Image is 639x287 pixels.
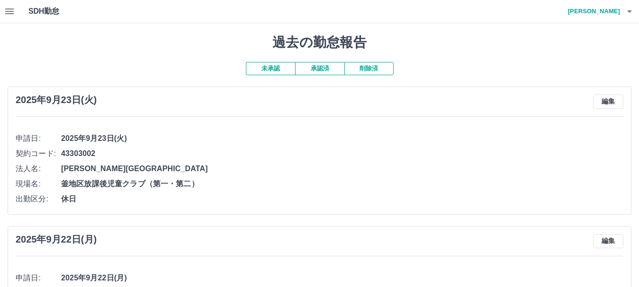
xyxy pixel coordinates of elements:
[61,193,623,205] span: 休日
[246,62,295,75] button: 未承認
[16,163,61,174] span: 法人名:
[295,62,344,75] button: 承認済
[16,148,61,159] span: 契約コード:
[344,62,394,75] button: 削除済
[593,234,623,248] button: 編集
[16,234,97,245] h3: 2025年9月22日(月)
[16,95,97,105] h3: 2025年9月23日(火)
[61,272,623,284] span: 2025年9月22日(月)
[61,163,623,174] span: [PERSON_NAME][GEOGRAPHIC_DATA]
[16,178,61,190] span: 現場名:
[16,272,61,284] span: 申請日:
[61,133,623,144] span: 2025年9月23日(火)
[61,148,623,159] span: 43303002
[16,193,61,205] span: 出勤区分:
[16,133,61,144] span: 申請日:
[8,35,631,51] h1: 過去の勤怠報告
[593,95,623,109] button: 編集
[61,178,623,190] span: 釜地区放課後児童クラブ（第一・第二）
